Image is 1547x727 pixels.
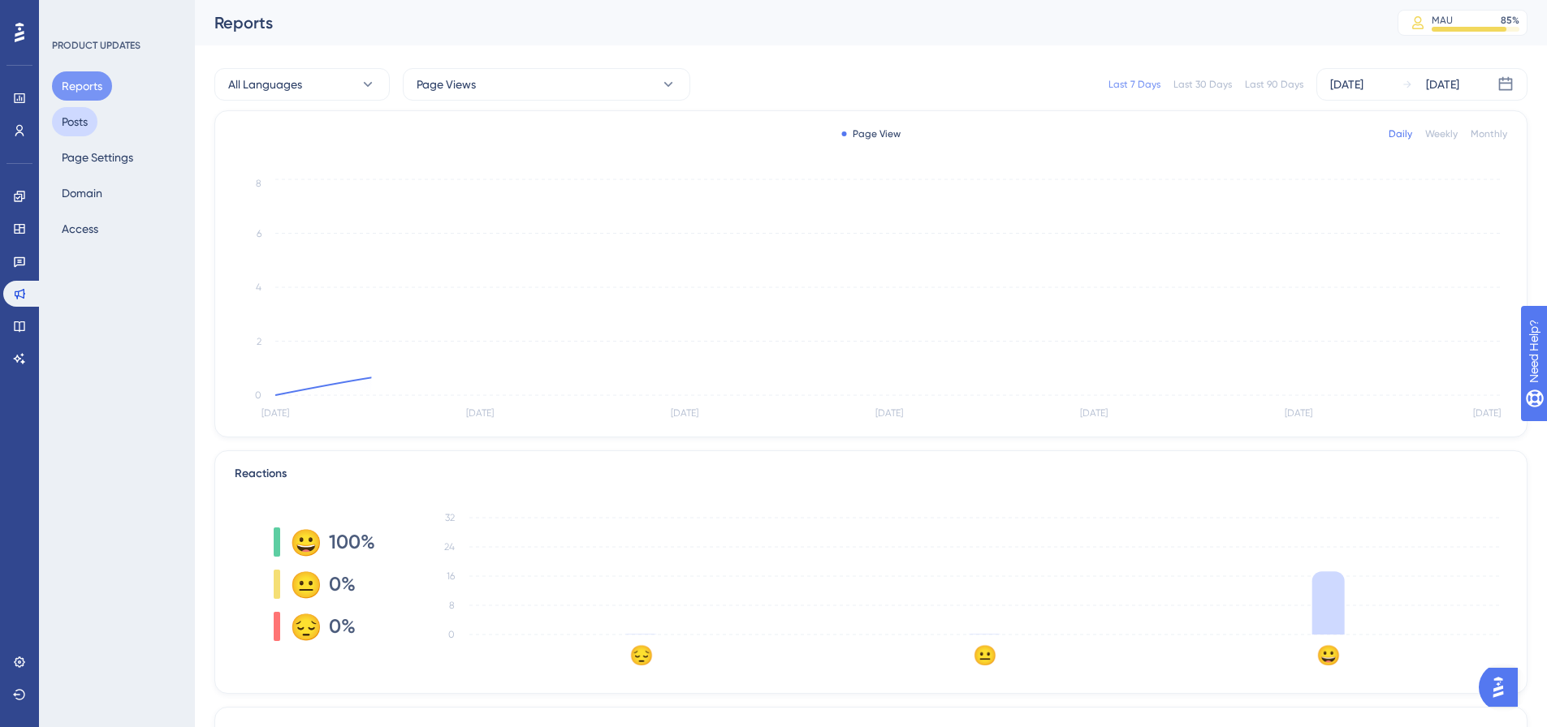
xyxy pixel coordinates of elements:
[257,336,261,347] tspan: 2
[449,600,455,611] tspan: 8
[403,68,690,101] button: Page Views
[52,214,108,243] button: Access
[445,512,455,523] tspan: 32
[329,571,356,597] span: 0%
[257,228,261,239] tspan: 6
[261,407,289,419] tspan: [DATE]
[329,529,375,555] span: 100%
[329,613,356,639] span: 0%
[447,570,455,582] tspan: 16
[1501,14,1519,27] div: 85 %
[38,4,102,24] span: Need Help?
[841,127,901,140] div: Page View
[875,407,903,419] tspan: [DATE]
[52,143,143,172] button: Page Settings
[417,75,476,94] span: Page Views
[52,107,97,136] button: Posts
[228,75,302,94] span: All Languages
[290,571,316,597] div: 😐
[466,407,494,419] tspan: [DATE]
[255,389,261,401] tspan: 0
[1425,127,1458,140] div: Weekly
[52,71,112,101] button: Reports
[1473,407,1501,419] tspan: [DATE]
[1330,75,1363,94] div: [DATE]
[290,529,316,555] div: 😀
[256,282,261,293] tspan: 4
[973,643,997,667] text: 😐
[1316,643,1341,667] text: 😀
[1173,78,1232,91] div: Last 30 Days
[1245,78,1303,91] div: Last 90 Days
[1285,407,1312,419] tspan: [DATE]
[256,178,261,189] tspan: 8
[1479,663,1528,712] iframe: UserGuiding AI Assistant Launcher
[52,179,112,208] button: Domain
[290,613,316,639] div: 😔
[1080,407,1108,419] tspan: [DATE]
[1108,78,1160,91] div: Last 7 Days
[1426,75,1459,94] div: [DATE]
[235,464,1507,484] div: Reactions
[671,407,698,419] tspan: [DATE]
[444,541,455,553] tspan: 24
[1471,127,1507,140] div: Monthly
[629,643,654,667] text: 😔
[214,68,390,101] button: All Languages
[214,11,1357,34] div: Reports
[52,39,140,52] div: PRODUCT UPDATES
[448,629,455,640] tspan: 0
[1389,127,1412,140] div: Daily
[1432,14,1453,27] div: MAU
